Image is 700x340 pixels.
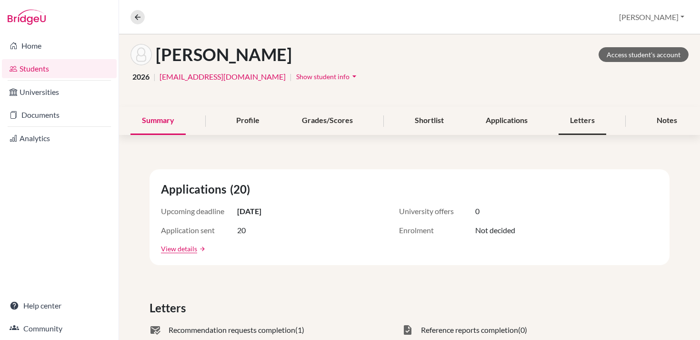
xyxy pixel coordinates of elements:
[403,107,455,135] div: Shortlist
[237,206,261,217] span: [DATE]
[474,107,539,135] div: Applications
[402,324,413,336] span: task
[2,319,117,338] a: Community
[132,71,150,82] span: 2026
[150,324,161,336] span: mark_email_read
[599,47,689,62] a: Access student's account
[230,181,254,198] span: (20)
[161,244,197,254] a: View details
[559,107,606,135] div: Letters
[399,206,475,217] span: University offers
[645,107,689,135] div: Notes
[130,44,152,65] img: Yann Safieddine's avatar
[2,296,117,315] a: Help center
[290,107,364,135] div: Grades/Scores
[615,8,689,26] button: [PERSON_NAME]
[161,206,237,217] span: Upcoming deadline
[237,225,246,236] span: 20
[399,225,475,236] span: Enrolment
[130,107,186,135] div: Summary
[161,225,237,236] span: Application sent
[2,82,117,102] a: Universities
[475,225,515,236] span: Not decided
[161,181,230,198] span: Applications
[150,299,190,317] span: Letters
[296,69,360,84] button: Show student infoarrow_drop_down
[153,71,156,82] span: |
[169,324,295,336] span: Recommendation requests completion
[2,105,117,124] a: Documents
[421,324,518,336] span: Reference reports completion
[2,59,117,78] a: Students
[156,44,292,65] h1: [PERSON_NAME]
[290,71,292,82] span: |
[197,246,206,252] a: arrow_forward
[296,72,350,81] span: Show student info
[295,324,304,336] span: (1)
[518,324,527,336] span: (0)
[2,36,117,55] a: Home
[2,129,117,148] a: Analytics
[160,71,286,82] a: [EMAIL_ADDRESS][DOMAIN_NAME]
[225,107,271,135] div: Profile
[350,72,359,81] i: arrow_drop_down
[475,206,480,217] span: 0
[8,10,46,25] img: Bridge-U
